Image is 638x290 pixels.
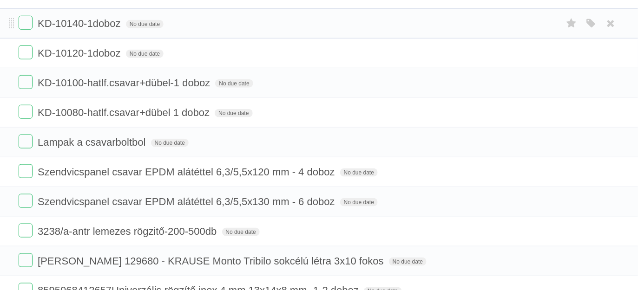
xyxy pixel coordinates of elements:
[340,168,378,177] span: No due date
[222,228,260,236] span: No due date
[19,253,33,267] label: Done
[38,196,337,207] span: Szendvicspanel csavar EPDM alátéttel 6,3/5,5x130 mm - 6 doboz
[19,105,33,119] label: Done
[19,135,33,148] label: Done
[215,109,252,117] span: No due date
[38,18,123,29] span: KD-10140-1doboz
[19,194,33,208] label: Done
[19,16,33,30] label: Done
[215,79,253,88] span: No due date
[38,47,123,59] span: KD-10120-1doboz
[19,224,33,238] label: Done
[38,255,386,267] span: [PERSON_NAME] 129680 - KRAUSE Monto Tribilo sokcélú létra 3x10 fokos
[126,20,164,28] span: No due date
[38,107,212,118] span: KD-10080-hatlf.csavar+dübel 1 doboz
[38,77,212,89] span: KD-10100-hatlf.csavar+dübel-1 doboz
[38,166,337,178] span: Szendvicspanel csavar EPDM alátéttel 6,3/5,5x120 mm - 4 doboz
[340,198,378,206] span: No due date
[563,16,580,31] label: Star task
[151,139,189,147] span: No due date
[38,226,219,237] span: 3238/a-antr lemezes rögzitő-200-500db
[38,136,148,148] span: Lampak a csavarboltbol
[19,164,33,178] label: Done
[19,75,33,89] label: Done
[19,45,33,59] label: Done
[126,50,164,58] span: No due date
[389,258,427,266] span: No due date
